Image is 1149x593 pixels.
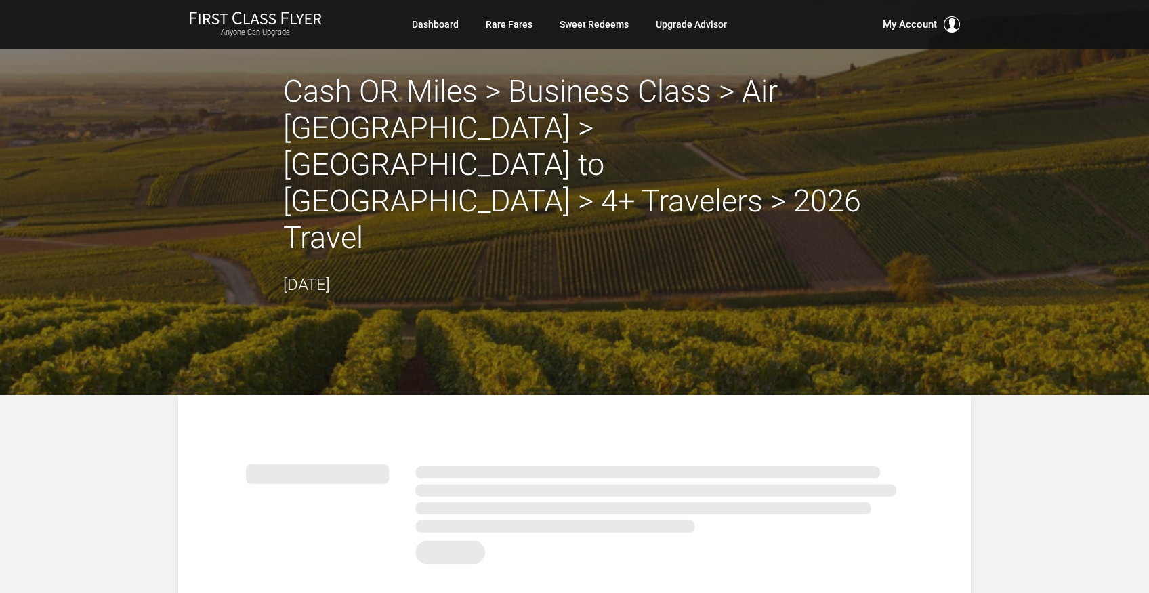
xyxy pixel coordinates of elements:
[283,73,866,256] h2: Cash OR Miles > Business Class > Air [GEOGRAPHIC_DATA] > [GEOGRAPHIC_DATA] to [GEOGRAPHIC_DATA] >...
[560,12,629,37] a: Sweet Redeems
[412,12,459,37] a: Dashboard
[246,449,903,572] img: summary.svg
[189,28,322,37] small: Anyone Can Upgrade
[189,11,322,38] a: First Class FlyerAnyone Can Upgrade
[883,16,937,33] span: My Account
[283,275,330,294] time: [DATE]
[883,16,960,33] button: My Account
[486,12,532,37] a: Rare Fares
[656,12,727,37] a: Upgrade Advisor
[189,11,322,25] img: First Class Flyer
